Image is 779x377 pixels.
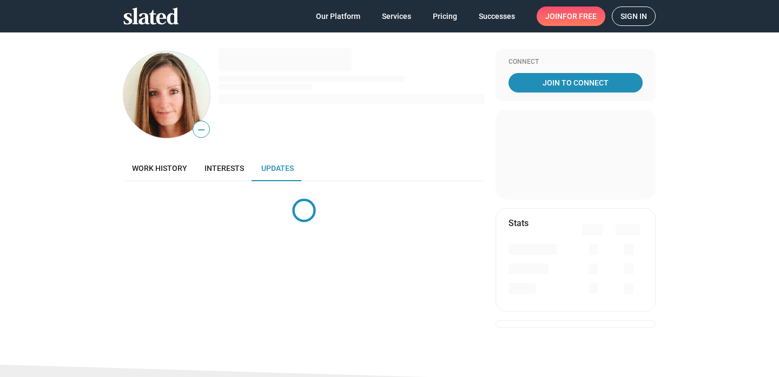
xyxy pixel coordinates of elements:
a: Successes [470,6,524,26]
span: Successes [479,6,515,26]
span: Our Platform [316,6,360,26]
span: Updates [261,164,294,173]
span: Pricing [433,6,457,26]
span: Services [382,6,411,26]
mat-card-title: Stats [509,217,529,229]
a: Services [373,6,420,26]
span: Interests [204,164,244,173]
span: Work history [132,164,187,173]
span: Sign in [620,7,647,25]
a: Join To Connect [509,73,643,92]
span: — [193,123,209,137]
a: Interests [196,155,253,181]
a: Updates [253,155,302,181]
a: Pricing [424,6,466,26]
div: Connect [509,58,643,67]
a: Work history [123,155,196,181]
span: Join [545,6,597,26]
a: Sign in [612,6,656,26]
span: Join To Connect [511,73,641,92]
a: Our Platform [307,6,369,26]
a: Joinfor free [537,6,605,26]
span: for free [563,6,597,26]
